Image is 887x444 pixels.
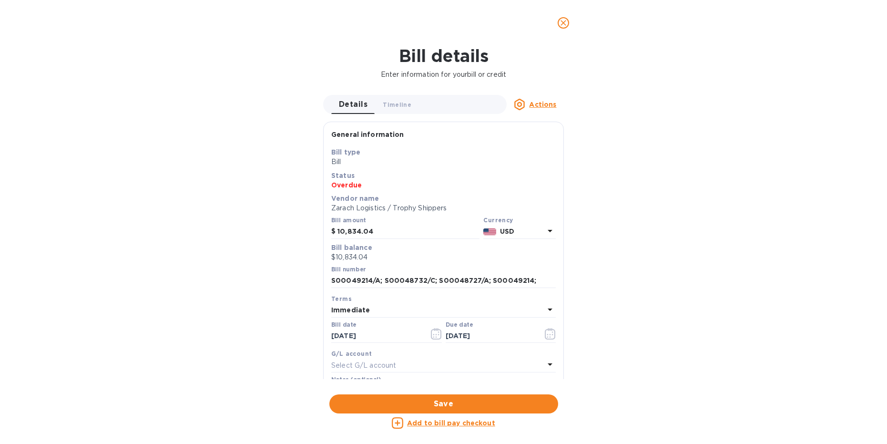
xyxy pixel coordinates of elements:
p: Overdue [331,180,556,190]
b: Currency [483,217,513,224]
button: close [552,11,575,34]
span: Timeline [383,100,411,110]
label: Bill date [331,322,357,328]
label: Notes (optional) [331,377,381,383]
b: Immediate [331,306,370,314]
p: Zarach Logistics / Trophy Shippers [331,203,556,213]
div: $ [331,225,337,239]
p: Select G/L account [331,361,396,371]
b: Status [331,172,355,179]
input: Due date [446,329,536,343]
input: Select date [331,329,421,343]
label: Bill amount [331,218,366,224]
b: Terms [331,295,352,302]
b: USD [500,227,514,235]
input: Enter bill number [331,274,556,288]
u: Actions [529,101,556,108]
span: Save [337,398,551,410]
button: Save [329,394,558,413]
b: Vendor name [331,195,379,202]
h1: Bill details [8,46,879,66]
p: Bill [331,157,556,167]
img: USD [483,228,496,235]
p: $10,834.04 [331,252,556,262]
span: Details [339,98,367,111]
input: $ Enter bill amount [337,225,479,239]
b: G/L account [331,350,372,357]
p: Enter information for your bill or credit [8,70,879,80]
u: Add to bill pay checkout [407,419,495,427]
b: General information [331,131,404,138]
b: Bill balance [331,244,372,251]
b: Bill type [331,148,360,156]
label: Bill number [331,267,366,272]
label: Due date [446,322,473,328]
